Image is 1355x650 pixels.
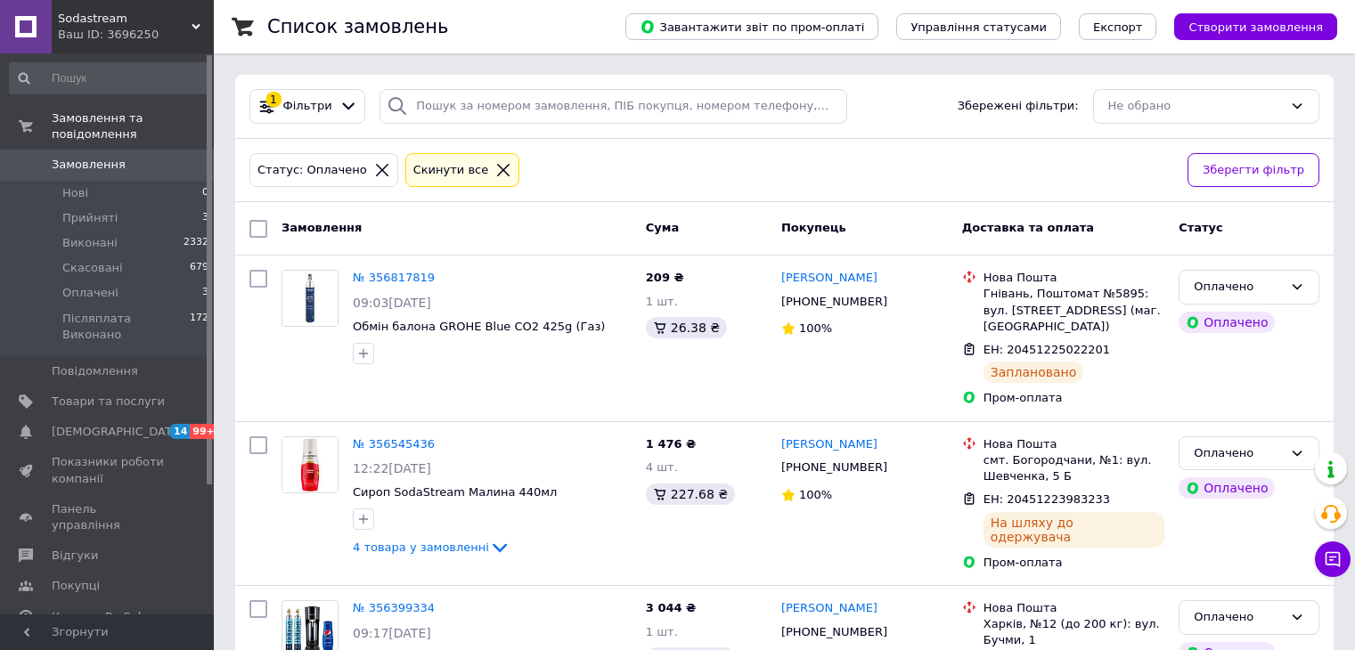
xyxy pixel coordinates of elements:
[62,260,123,276] span: Скасовані
[1194,608,1283,627] div: Оплачено
[62,185,88,201] span: Нові
[1079,13,1157,40] button: Експорт
[353,626,431,640] span: 09:17[DATE]
[896,13,1061,40] button: Управління статусами
[52,548,98,564] span: Відгуки
[1108,97,1283,116] div: Не обрано
[353,271,435,284] a: № 356817819
[1188,153,1319,188] button: Зберегти фільтр
[646,483,735,505] div: 227.68 ₴
[799,488,832,501] span: 100%
[52,363,138,379] span: Повідомлення
[1174,13,1337,40] button: Створити замовлення
[1179,477,1275,499] div: Оплачено
[9,62,210,94] input: Пошук
[202,210,208,226] span: 3
[282,270,339,327] a: Фото товару
[202,185,208,201] span: 0
[778,290,891,313] div: [PHONE_NUMBER]
[962,221,1094,234] span: Доставка та оплата
[190,424,219,439] span: 99+
[625,13,878,40] button: Завантажити звіт по пром-оплаті
[353,485,557,499] a: Сироп SodaStream Малина 440мл
[984,492,1110,506] span: ЕН: 20451223983233
[52,394,165,410] span: Товари та послуги
[1194,444,1283,463] div: Оплачено
[52,157,126,173] span: Замовлення
[984,452,1164,484] div: смт. Богородчани, №1: вул. Шевченка, 5 Б
[984,616,1164,648] div: Харків, №12 (до 200 кг): вул. Бучми, 1
[353,461,431,475] span: 12:22[DATE]
[267,16,448,37] h1: Список замовлень
[52,609,148,625] span: Каталог ProSale
[984,512,1164,548] div: На шляху до одержувача
[1194,278,1283,297] div: Оплачено
[353,320,605,333] a: Обмін балона GROHE Blue CO2 425g (Газ)
[646,221,679,234] span: Cума
[353,437,435,451] a: № 356545436
[282,221,362,234] span: Замовлення
[282,271,338,326] img: Фото товару
[1203,161,1304,180] span: Зберегти фільтр
[984,362,1084,383] div: Заплановано
[1179,312,1275,333] div: Оплачено
[380,89,847,124] input: Пошук за номером замовлення, ПІБ покупця, номером телефону, Email, номером накладної
[52,424,184,440] span: [DEMOGRAPHIC_DATA]
[984,600,1164,616] div: Нова Пошта
[781,221,846,234] span: Покупець
[984,343,1110,356] span: ЕН: 20451225022201
[58,27,214,43] div: Ваш ID: 3696250
[353,601,435,614] a: № 356399334
[353,296,431,310] span: 09:03[DATE]
[646,601,696,614] span: 3 044 ₴
[62,210,118,226] span: Прийняті
[62,285,118,301] span: Оплачені
[254,161,371,180] div: Статус: Оплачено
[410,161,493,180] div: Cкинути все
[1179,221,1223,234] span: Статус
[58,11,192,27] span: Sodastream
[52,501,165,533] span: Панель управління
[984,555,1164,571] div: Пром-оплата
[184,235,208,251] span: 2332
[1188,20,1323,34] span: Створити замовлення
[646,460,678,474] span: 4 шт.
[52,454,165,486] span: Показники роботи компанії
[984,390,1164,406] div: Пром-оплата
[781,436,877,453] a: [PERSON_NAME]
[202,285,208,301] span: 3
[646,437,696,451] span: 1 476 ₴
[778,456,891,479] div: [PHONE_NUMBER]
[283,98,332,115] span: Фільтри
[190,260,208,276] span: 679
[958,98,1079,115] span: Збережені фільтри:
[646,271,684,284] span: 209 ₴
[190,311,208,343] span: 172
[282,436,339,493] a: Фото товару
[984,436,1164,452] div: Нова Пошта
[62,235,118,251] span: Виконані
[265,92,282,108] div: 1
[646,625,678,638] span: 1 шт.
[640,19,864,35] span: Завантажити звіт по пром-оплаті
[778,621,891,644] div: [PHONE_NUMBER]
[52,578,100,594] span: Покупці
[353,540,510,554] a: 4 товара у замовленні
[646,295,678,308] span: 1 шт.
[1315,541,1351,577] button: Чат з покупцем
[799,321,832,335] span: 100%
[282,437,338,492] img: Фото товару
[1156,20,1337,33] a: Створити замовлення
[781,270,877,287] a: [PERSON_NAME]
[781,600,877,617] a: [PERSON_NAME]
[353,540,489,554] span: 4 товара у замовленні
[52,110,214,142] span: Замовлення та повідомлення
[984,270,1164,286] div: Нова Пошта
[1093,20,1143,34] span: Експорт
[62,311,190,343] span: Післяплата Виконано
[169,424,190,439] span: 14
[646,317,727,338] div: 26.38 ₴
[984,286,1164,335] div: Гнівань, Поштомат №5895: вул. [STREET_ADDRESS] (маг. [GEOGRAPHIC_DATA])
